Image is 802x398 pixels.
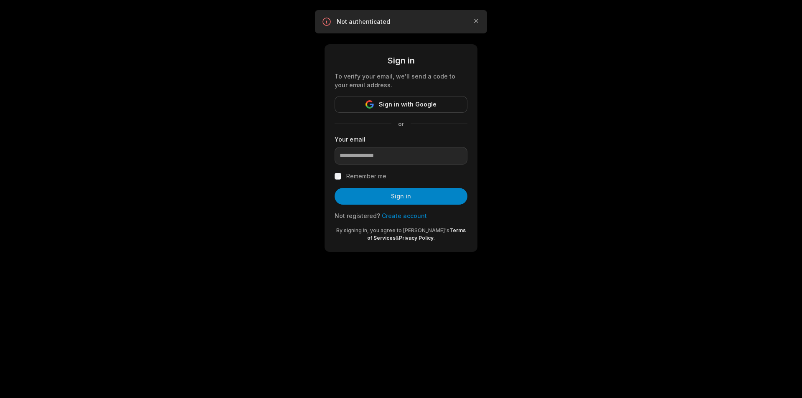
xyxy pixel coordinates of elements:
label: Remember me [346,171,386,181]
button: Sign in with Google [335,96,467,113]
span: or [391,119,411,128]
span: Not registered? [335,212,380,219]
a: Create account [382,212,427,219]
span: & [396,235,399,241]
p: Not authenticated [337,18,465,26]
a: Privacy Policy [399,235,434,241]
span: . [434,235,435,241]
div: To verify your email, we'll send a code to your email address. [335,72,467,89]
button: Sign in [335,188,467,205]
a: Terms of Services [367,227,466,241]
span: Sign in with Google [379,99,437,109]
div: Sign in [335,54,467,67]
label: Your email [335,135,467,144]
span: By signing in, you agree to [PERSON_NAME]'s [336,227,449,233]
